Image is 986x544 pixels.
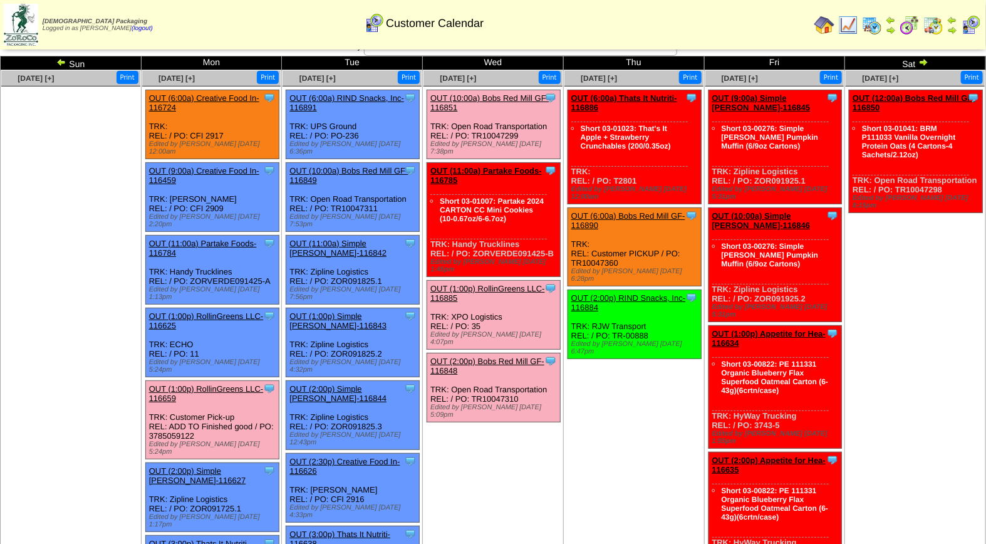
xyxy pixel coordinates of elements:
div: Edited by [PERSON_NAME] [DATE] 12:00am [149,140,279,155]
img: Tooltip [685,92,698,104]
div: Edited by [PERSON_NAME] [DATE] 12:43pm [289,431,419,446]
div: TRK: HyWay Trucking REL: / PO: 3743-5 [708,326,842,449]
img: Tooltip [544,355,557,367]
div: TRK: Zipline Logistics REL: / PO: ZOR091725.1 [145,463,279,532]
img: arrowleft.gif [56,57,66,67]
a: [DATE] [+] [299,74,336,83]
button: Print [117,71,138,84]
div: Edited by [PERSON_NAME] [DATE] 6:28pm [571,268,701,283]
img: Tooltip [826,92,839,104]
img: Tooltip [544,164,557,177]
div: Edited by [PERSON_NAME] [DATE] 5:24pm [149,358,279,374]
div: Edited by [PERSON_NAME] [DATE] 6:47pm [571,340,701,355]
img: Tooltip [967,92,980,104]
a: Short 03-00822: PE 111331 Organic Blueberry Flax Superfood Oatmeal Carton (6-43g)(6crtn/case) [722,360,829,395]
div: TRK: Handy Trucklines REL: / PO: ZORVERDE091425-A [145,236,279,305]
div: TRK: [PERSON_NAME] REL: / PO: CFI 2916 [286,454,420,523]
div: Edited by [PERSON_NAME] [DATE] 7:53pm [289,213,419,228]
div: Edited by [PERSON_NAME] [DATE] 12:00am [571,186,701,201]
a: [DATE] [+] [863,74,899,83]
img: arrowleft.gif [947,15,957,25]
div: TRK: REL: / PO: CFI 2917 [145,90,279,159]
a: OUT (11:00a) Partake Foods-116785 [430,166,542,185]
img: Tooltip [826,327,839,340]
div: TRK: Open Road Transportation REL: / PO: TR10047310 [427,353,561,422]
div: Edited by [PERSON_NAME] [DATE] 5:09pm [430,404,560,419]
button: Print [539,71,561,84]
img: Tooltip [263,92,276,104]
img: zoroco-logo-small.webp [4,4,38,46]
div: TRK: [PERSON_NAME] REL: / PO: CFI 2909 [145,163,279,232]
span: [DATE] [+] [18,74,54,83]
a: OUT (2:00p) Appetite for Hea-116635 [712,456,826,474]
img: calendarprod.gif [862,15,882,35]
div: Edited by [PERSON_NAME] [DATE] 1:17pm [149,513,279,528]
a: OUT (6:00a) Bobs Red Mill GF-116890 [571,211,685,230]
td: Wed [423,56,564,70]
img: Tooltip [263,382,276,395]
img: arrowright.gif [918,57,928,67]
a: Short 03-01023: That's It Apple + Strawberry Crunchables (200/0.35oz) [581,124,671,150]
span: [DATE] [+] [440,74,476,83]
div: TRK: Open Road Transportation REL: / PO: TR10047311 [286,163,420,232]
a: Short 03-00822: PE 111331 Organic Blueberry Flax Superfood Oatmeal Carton (6-43g)(6crtn/case) [722,486,829,521]
img: calendarblend.gif [900,15,920,35]
div: TRK: RJW Transport REL: / PO: TR-00888 [568,290,701,359]
img: Tooltip [404,164,417,177]
div: Edited by [PERSON_NAME] [DATE] 4:07pm [430,331,560,346]
img: calendarcustomer.gif [364,13,384,33]
a: [DATE] [+] [722,74,758,83]
span: [DATE] [+] [581,74,617,83]
img: Tooltip [544,282,557,295]
div: Edited by [PERSON_NAME] [DATE] 2:20pm [149,213,279,228]
div: TRK: XPO Logistics REL: / PO: 35 [427,281,561,350]
img: Tooltip [263,310,276,322]
img: Tooltip [263,164,276,177]
img: Tooltip [404,528,417,540]
div: Edited by [PERSON_NAME] [DATE] 1:45pm [430,258,560,273]
div: TRK: Open Road Transportation REL: / PO: TR10047299 [427,90,561,159]
a: OUT (10:00a) Bobs Red Mill GF-116849 [289,166,408,185]
img: Tooltip [404,455,417,468]
img: home.gif [814,15,834,35]
img: arrowright.gif [886,25,896,35]
a: OUT (9:00a) Creative Food In-116459 [149,166,259,185]
a: OUT (2:00p) Simple [PERSON_NAME]-116844 [289,384,387,403]
div: Edited by [PERSON_NAME] [DATE] 5:24pm [149,441,279,456]
a: OUT (6:00a) Thats It Nutriti-116886 [571,93,677,112]
td: Sun [1,56,142,70]
span: [DATE] [+] [158,74,195,83]
img: calendarinout.gif [923,15,943,35]
a: OUT (9:00a) Simple [PERSON_NAME]-116845 [712,93,811,112]
a: Short 03-00276: Simple [PERSON_NAME] Pumpkin Muffin (6/9oz Cartons) [722,124,819,150]
div: Edited by [PERSON_NAME] [DATE] 5:31pm [712,186,842,201]
a: Short 03-01007: Partake 2024 CARTON CC Mini Cookies (10-0.67oz/6-6.7oz) [440,197,544,223]
a: OUT (1:00p) RollinGreens LLC-116659 [149,384,264,403]
span: Logged in as [PERSON_NAME] [43,18,153,32]
img: arrowleft.gif [886,15,896,25]
div: Edited by [PERSON_NAME] [DATE] 4:32pm [289,358,419,374]
div: TRK: Zipline Logistics REL: / PO: ZOR091825.2 [286,308,420,377]
a: OUT (10:00a) Simple [PERSON_NAME]-116846 [712,211,811,230]
a: OUT (2:30p) Creative Food In-116626 [289,457,400,476]
div: Edited by [PERSON_NAME] [DATE] 7:56pm [289,286,419,301]
td: Thu [563,56,704,70]
a: OUT (2:00p) RIND Snacks, Inc-116884 [571,293,686,312]
button: Print [398,71,420,84]
button: Print [820,71,842,84]
td: Tue [282,56,423,70]
div: TRK: Zipline Logistics REL: / PO: ZOR091825.3 [286,381,420,450]
a: (logout) [132,25,153,32]
a: OUT (1:00p) RollinGreens LLC-116885 [430,284,545,303]
span: [DEMOGRAPHIC_DATA] Packaging [43,18,147,25]
img: Tooltip [685,209,698,222]
div: TRK: Zipline Logistics REL: / PO: ZOR091925.2 [708,208,842,322]
div: TRK: REL: Customer PICKUP / PO: TR10047360 [568,208,701,286]
a: OUT (1:00p) Appetite for Hea-116634 [712,329,826,348]
a: OUT (2:00p) Bobs Red Mill GF-116848 [430,357,544,375]
a: OUT (1:00p) Simple [PERSON_NAME]-116843 [289,311,387,330]
button: Print [257,71,279,84]
img: Tooltip [685,291,698,304]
